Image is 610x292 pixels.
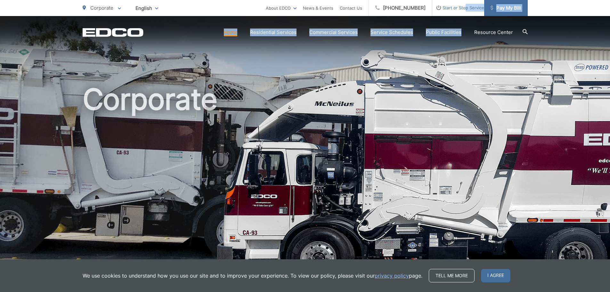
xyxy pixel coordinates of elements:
[340,4,362,12] a: Contact Us
[303,4,333,12] a: News & Events
[429,269,475,282] a: Tell me more
[375,272,409,279] a: privacy policy
[370,29,413,36] a: Service Schedules
[90,5,113,11] span: Corporate
[83,83,528,286] h1: Corporate
[309,29,358,36] a: Commercial Services
[491,4,521,12] span: Pay My Bill
[250,29,297,36] a: Residential Services
[131,3,163,14] span: English
[83,272,422,279] p: We use cookies to understand how you use our site and to improve your experience. To view our pol...
[481,269,510,282] span: I agree
[266,4,297,12] a: About EDCO
[224,29,237,36] a: Home
[426,29,461,36] a: Public Facilities
[83,28,143,37] a: EDCD logo. Return to the homepage.
[474,29,513,36] a: Resource Center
